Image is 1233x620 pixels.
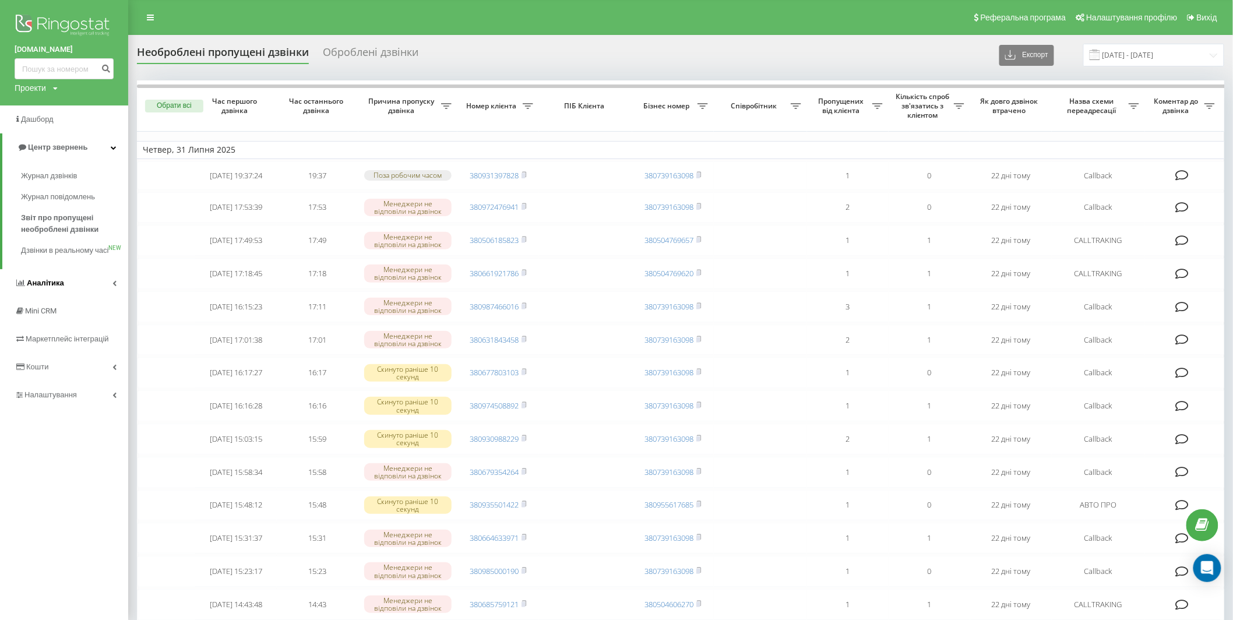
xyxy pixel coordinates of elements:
[364,496,452,514] div: Скинуто раніше 10 секунд
[470,533,519,543] a: 380664633971
[195,390,277,421] td: [DATE] 16:16:28
[470,467,519,477] a: 380679354264
[644,170,693,181] a: 380739163098
[889,258,970,289] td: 1
[1052,490,1145,521] td: АВТО ПРО
[195,357,277,388] td: [DATE] 16:17:27
[889,291,970,322] td: 1
[807,523,889,554] td: 1
[470,334,519,345] a: 380631843458
[1052,258,1145,289] td: CALLTRAKING
[720,101,791,111] span: Співробітник
[195,225,277,256] td: [DATE] 17:49:53
[277,490,358,521] td: 15:48
[644,235,693,245] a: 380504769657
[364,430,452,448] div: Скинуто раніше 10 секунд
[1052,161,1145,190] td: Callback
[1052,523,1145,554] td: Callback
[21,170,77,182] span: Журнал дзвінків
[364,463,452,481] div: Менеджери не відповіли на дзвінок
[644,334,693,345] a: 380739163098
[644,434,693,444] a: 380739163098
[970,258,1052,289] td: 22 дні тому
[21,207,128,240] a: Звіт про пропущені необроблені дзвінки
[195,192,277,223] td: [DATE] 17:53:39
[970,556,1052,587] td: 22 дні тому
[889,357,970,388] td: 0
[470,367,519,378] a: 380677803103
[470,202,519,212] a: 380972476941
[277,556,358,587] td: 15:23
[15,12,114,41] img: Ringostat logo
[364,331,452,348] div: Менеджери не відповіли на дзвінок
[889,390,970,421] td: 1
[277,258,358,289] td: 17:18
[26,362,48,371] span: Кошти
[889,424,970,455] td: 1
[644,367,693,378] a: 380739163098
[470,235,519,245] a: 380506185823
[470,170,519,181] a: 380931397828
[1151,97,1204,115] span: Коментар до дзвінка
[21,240,128,261] a: Дзвінки в реальному часіNEW
[889,589,970,620] td: 1
[807,258,889,289] td: 1
[21,212,122,235] span: Звіт про пропущені необроблені дзвінки
[980,97,1042,115] span: Як довго дзвінок втрачено
[27,279,64,287] span: Аналiтика
[970,589,1052,620] td: 22 дні тому
[889,325,970,355] td: 1
[1052,424,1145,455] td: Callback
[195,556,277,587] td: [DATE] 15:23:17
[24,390,77,399] span: Налаштування
[889,192,970,223] td: 0
[470,400,519,411] a: 380974508892
[807,291,889,322] td: 3
[894,92,954,119] span: Кількість спроб зв'язатись з клієнтом
[364,596,452,613] div: Менеджери не відповіли на дзвінок
[364,562,452,580] div: Менеджери не відповіли на дзвінок
[807,556,889,587] td: 1
[644,533,693,543] a: 380739163098
[970,457,1052,488] td: 22 дні тому
[364,199,452,216] div: Менеджери не відповіли на дзвінок
[463,101,523,111] span: Номер клієнта
[470,268,519,279] a: 380661921786
[644,499,693,510] a: 380955617685
[364,232,452,249] div: Менеджери не відповіли на дзвінок
[195,589,277,620] td: [DATE] 14:43:48
[137,46,309,64] div: Необроблені пропущені дзвінки
[549,101,622,111] span: ПІБ Клієнта
[638,101,697,111] span: Бізнес номер
[889,225,970,256] td: 1
[28,143,87,152] span: Центр звернень
[644,467,693,477] a: 380739163098
[970,490,1052,521] td: 22 дні тому
[21,191,95,203] span: Журнал повідомлень
[807,589,889,620] td: 1
[807,192,889,223] td: 2
[970,161,1052,190] td: 22 дні тому
[323,46,418,64] div: Оброблені дзвінки
[807,390,889,421] td: 1
[889,161,970,190] td: 0
[195,457,277,488] td: [DATE] 15:58:34
[644,599,693,610] a: 380504606270
[364,530,452,547] div: Менеджери не відповіли на дзвінок
[1197,13,1217,22] span: Вихід
[889,490,970,521] td: 0
[195,291,277,322] td: [DATE] 16:15:23
[807,225,889,256] td: 1
[889,556,970,587] td: 0
[205,97,267,115] span: Час першого дзвінка
[2,133,128,161] a: Центр звернень
[970,390,1052,421] td: 22 дні тому
[277,192,358,223] td: 17:53
[644,400,693,411] a: 380739163098
[970,225,1052,256] td: 22 дні тому
[470,566,519,576] a: 380985000190
[195,258,277,289] td: [DATE] 17:18:45
[470,499,519,510] a: 380935501422
[807,357,889,388] td: 1
[807,424,889,455] td: 2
